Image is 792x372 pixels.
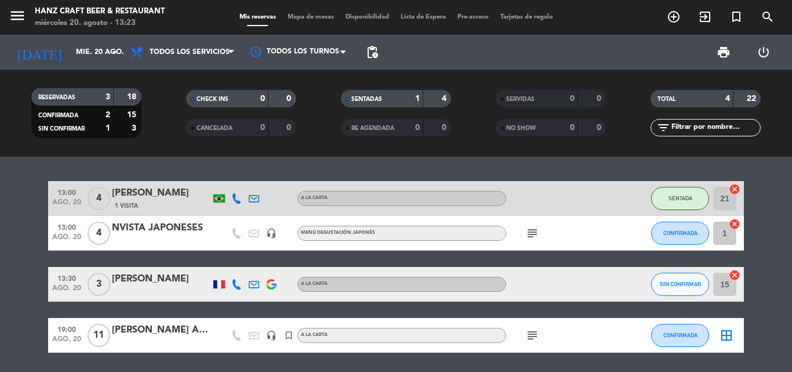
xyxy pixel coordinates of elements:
[506,125,536,131] span: NO SHOW
[720,328,733,342] i: border_all
[340,14,395,20] span: Disponibilidad
[597,124,604,132] strong: 0
[729,183,740,195] i: cancel
[260,95,265,103] strong: 0
[286,124,293,132] strong: 0
[395,14,452,20] span: Lista de Espera
[9,39,70,65] i: [DATE]
[52,233,81,247] span: ago. 20
[717,45,731,59] span: print
[729,269,740,281] i: cancel
[651,187,709,210] button: SENTADA
[752,7,783,27] span: BUSCAR
[52,284,81,298] span: ago. 20
[656,121,670,135] i: filter_list
[286,95,293,103] strong: 0
[88,222,110,245] span: 4
[106,124,110,132] strong: 1
[9,7,26,24] i: menu
[112,221,210,236] div: NVISTA JAPONESES
[658,7,689,27] span: RESERVAR MESA
[112,272,210,287] div: [PERSON_NAME]
[743,35,783,70] div: LOG OUT
[38,126,85,132] span: SIN CONFIRMAR
[689,7,721,27] span: WALK IN
[525,226,539,240] i: subject
[106,93,110,101] strong: 3
[365,45,379,59] span: pending_actions
[127,93,139,101] strong: 18
[351,96,382,102] span: SENTADAS
[667,10,681,24] i: add_circle_outline
[301,333,328,337] span: A la carta
[729,218,740,230] i: cancel
[597,95,604,103] strong: 0
[266,330,277,341] i: headset_mic
[506,96,535,102] span: SERVIDAS
[234,14,282,20] span: Mis reservas
[88,187,110,210] span: 4
[657,96,675,102] span: TOTAL
[150,48,230,56] span: Todos los servicios
[495,14,559,20] span: Tarjetas de regalo
[415,124,420,132] strong: 0
[52,185,81,198] span: 13:00
[757,45,771,59] i: power_settings_new
[721,7,752,27] span: Reserva especial
[660,281,701,287] span: SIN CONFIRMAR
[108,45,122,59] i: arrow_drop_down
[725,95,730,103] strong: 4
[106,111,110,119] strong: 2
[698,10,712,24] i: exit_to_app
[112,186,210,201] div: [PERSON_NAME]
[747,95,758,103] strong: 22
[415,95,420,103] strong: 1
[52,322,81,335] span: 19:00
[651,222,709,245] button: CONFIRMADA
[452,14,495,20] span: Pre-acceso
[282,14,340,20] span: Mapa de mesas
[38,113,78,118] span: CONFIRMADA
[127,111,139,119] strong: 15
[35,6,165,17] div: Hanz Craft Beer & Restaurant
[442,95,449,103] strong: 4
[663,332,697,338] span: CONFIRMADA
[729,10,743,24] i: turned_in_not
[88,324,110,347] span: 11
[9,7,26,28] button: menu
[197,96,228,102] span: CHECK INS
[301,196,328,200] span: A la carta
[284,330,294,341] i: turned_in_not
[115,201,138,211] span: 1 Visita
[442,124,449,132] strong: 0
[761,10,775,24] i: search
[132,124,139,132] strong: 3
[52,335,81,349] span: ago. 20
[570,124,575,132] strong: 0
[570,95,575,103] strong: 0
[266,228,277,239] i: headset_mic
[651,273,709,296] button: SIN CONFIRMAR
[35,17,165,29] div: miércoles 20. agosto - 13:23
[301,281,328,286] span: A la carta
[52,271,81,284] span: 13:30
[663,230,697,236] span: CONFIRMADA
[52,220,81,233] span: 13:00
[260,124,265,132] strong: 0
[88,273,110,296] span: 3
[525,328,539,342] i: subject
[669,195,692,201] span: SENTADA
[266,279,277,290] img: google-logo.png
[52,198,81,212] span: ago. 20
[197,125,232,131] span: CANCELADA
[301,230,375,235] span: Menú degustación japonés
[670,121,760,134] input: Filtrar por nombre...
[351,125,394,131] span: RE AGENDADA
[651,324,709,347] button: CONFIRMADA
[112,323,210,338] div: [PERSON_NAME] ADVENTURE
[38,95,75,100] span: RESERVADAS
